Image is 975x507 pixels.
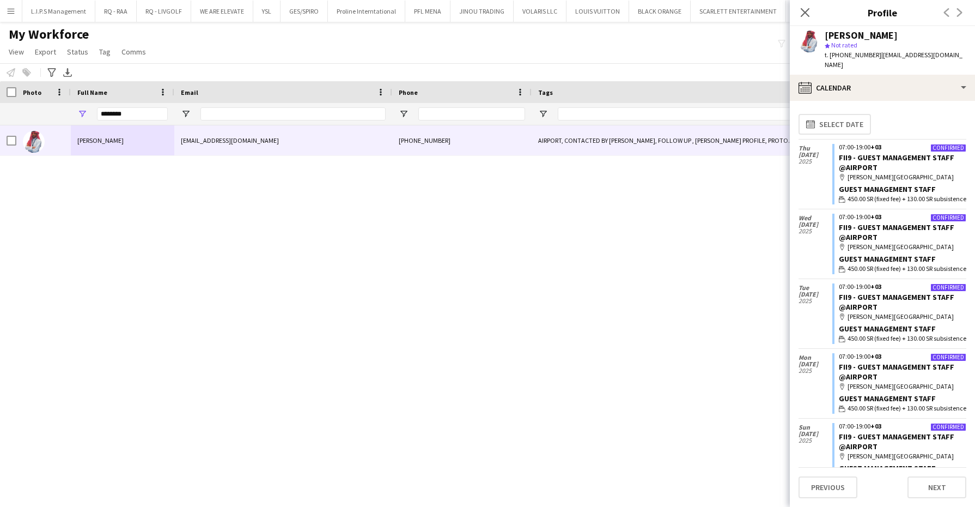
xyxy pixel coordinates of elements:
[23,131,45,153] img: abdullah aboraseen
[799,437,832,444] span: 2025
[399,88,418,96] span: Phone
[839,394,966,403] div: Guest Management Staff
[392,125,532,155] div: [PHONE_NUMBER]
[870,352,881,360] span: +03
[22,1,95,22] button: L.I.P.S Management
[848,194,966,204] span: 450.00 SR (fixed fee) + 130.00 SR subsistence
[799,114,871,135] button: Select date
[839,362,954,382] a: FII9 - GUEST MANAGEMENT STAFF @AIRPORT
[9,47,24,57] span: View
[281,1,328,22] button: GES/SPIRO
[799,228,832,234] span: 2025
[839,172,966,182] div: [PERSON_NAME][GEOGRAPHIC_DATA]
[532,125,804,155] div: AIRPORT, CONTACTED BY [PERSON_NAME], FOLLOW UP , [PERSON_NAME] PROFILE, PROTOCOL, SAUDI NATIONAL,...
[63,45,93,59] a: Status
[907,476,966,498] button: Next
[35,47,56,57] span: Export
[4,45,28,59] a: View
[799,424,832,431] span: Sun
[45,66,58,79] app-action-btn: Advanced filters
[95,45,115,59] a: Tag
[839,254,966,264] div: Guest Management Staff
[95,1,137,22] button: RQ - RAA
[399,109,409,119] button: Open Filter Menu
[328,1,405,22] button: Proline Interntational
[839,283,966,290] div: 07:00-19:00
[839,184,966,194] div: Guest Management Staff
[799,285,832,291] span: Tue
[799,152,832,158] span: [DATE]
[839,214,966,220] div: 07:00-19:00
[870,282,881,291] span: +03
[799,158,832,165] span: 2025
[799,361,832,367] span: [DATE]
[77,88,107,96] span: Full Name
[67,47,88,57] span: Status
[839,463,966,473] div: Guest Management Staff
[31,45,60,59] a: Export
[799,431,832,437] span: [DATE]
[799,354,832,361] span: Mon
[799,476,857,498] button: Previous
[558,107,797,120] input: Tags Filter Input
[790,5,975,20] h3: Profile
[930,353,966,361] div: Confirmed
[848,403,966,413] span: 450.00 SR (fixed fee) + 130.00 SR subsistence
[137,1,191,22] button: RQ - LIVGOLF
[77,109,87,119] button: Open Filter Menu
[870,422,881,430] span: +03
[786,1,815,22] button: RAA
[930,144,966,152] div: Confirmed
[121,47,146,57] span: Comms
[799,215,832,221] span: Wed
[839,292,954,312] a: FII9 - GUEST MANAGEMENT STAFF @AIRPORT
[790,75,975,101] div: Calendar
[253,1,281,22] button: YSL
[174,125,392,155] div: [EMAIL_ADDRESS][DOMAIN_NAME]
[839,153,954,172] a: FII9 - GUEST MANAGEMENT STAFF @AIRPORT
[9,26,89,43] span: My Workforce
[97,107,168,120] input: Full Name Filter Input
[117,45,150,59] a: Comms
[839,242,966,252] div: [PERSON_NAME][GEOGRAPHIC_DATA]
[191,1,253,22] button: WE ARE ELEVATE
[848,334,966,343] span: 450.00 SR (fixed fee) + 130.00 SR subsistence
[930,423,966,431] div: Confirmed
[514,1,566,22] button: VOLARIS LLC
[930,283,966,292] div: Confirmed
[181,88,198,96] span: Email
[930,214,966,222] div: Confirmed
[538,88,553,96] span: Tags
[181,109,191,119] button: Open Filter Menu
[799,291,832,298] span: [DATE]
[629,1,691,22] button: BLACK ORANGE
[848,264,966,274] span: 450.00 SR (fixed fee) + 130.00 SR subsistence
[839,222,954,242] a: FII9 - GUEST MANAGEMENT STAFF @AIRPORT
[23,88,41,96] span: Photo
[839,353,966,360] div: 07:00-19:00
[405,1,450,22] button: PFL MENA
[450,1,514,22] button: JINOU TRADING
[839,432,954,451] a: FII9 - GUEST MANAGEMENT STAFF @AIRPORT
[418,107,525,120] input: Phone Filter Input
[538,109,548,119] button: Open Filter Menu
[566,1,629,22] button: LOUIS VUITTON
[799,221,832,228] span: [DATE]
[99,47,111,57] span: Tag
[839,144,966,150] div: 07:00-19:00
[825,31,898,40] div: [PERSON_NAME]
[61,66,74,79] app-action-btn: Export XLSX
[839,451,966,461] div: [PERSON_NAME][GEOGRAPHIC_DATA]
[825,51,962,69] span: | [EMAIL_ADDRESS][DOMAIN_NAME]
[870,213,881,221] span: +03
[799,367,832,374] span: 2025
[839,423,966,430] div: 07:00-19:00
[839,312,966,322] div: [PERSON_NAME][GEOGRAPHIC_DATA]
[799,145,832,152] span: Thu
[799,298,832,304] span: 2025
[839,324,966,334] div: Guest Management Staff
[831,41,857,49] span: Not rated
[77,136,124,144] span: [PERSON_NAME]
[870,143,881,151] span: +03
[691,1,786,22] button: SCARLETT ENTERTAINMENT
